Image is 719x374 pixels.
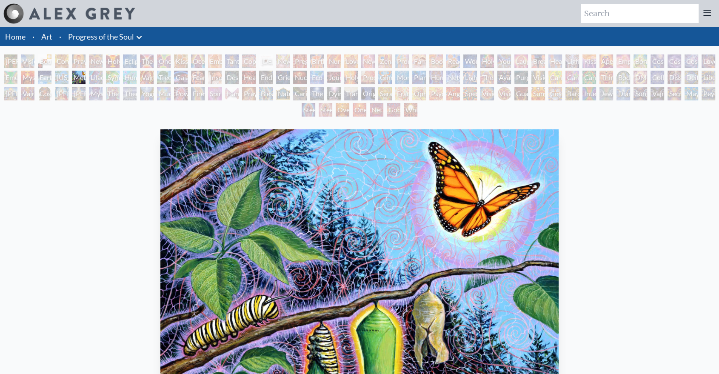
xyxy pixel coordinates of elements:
div: Visionary Origin of Language [21,54,34,68]
div: Peyote Being [702,87,715,100]
div: Insomnia [208,71,222,84]
div: Copulating [242,54,256,68]
div: Holy Family [480,54,494,68]
div: Birth [310,54,324,68]
div: Blessing Hand [259,87,273,100]
div: Fear [191,71,205,84]
div: Nursing [327,54,341,68]
div: Vision Tree [531,71,545,84]
div: Purging [514,71,528,84]
div: Guardian of Infinite Vision [514,87,528,100]
div: Love is a Cosmic Force [702,54,715,68]
div: Tree & Person [157,71,171,84]
div: Original Face [361,87,375,100]
div: Mysteriosa 2 [21,71,34,84]
div: Aperture [599,54,613,68]
div: New Man New Woman [89,54,103,68]
div: Lightweaver [565,54,579,68]
div: Song of Vajra Being [633,87,647,100]
div: Earth Energies [38,71,51,84]
div: Wonder [463,54,477,68]
a: Home [5,32,26,41]
div: Vajra Horse [140,71,154,84]
a: Art [41,31,52,43]
div: Sunyata [531,87,545,100]
div: Diamond Being [616,87,630,100]
div: Lilacs [89,71,103,84]
div: Tantra [225,54,239,68]
div: Steeplehead 1 [302,103,315,117]
div: Embracing [208,54,222,68]
div: Spectral Lotus [463,87,477,100]
div: Cannabis Mudra [548,71,562,84]
div: Kiss of the [MEDICAL_DATA] [582,54,596,68]
div: Dissectional Art for Tool's Lateralus CD [668,71,681,84]
div: Steeplehead 2 [319,103,332,117]
div: Cosmic Elf [548,87,562,100]
div: Caring [293,87,307,100]
div: Fractal Eyes [395,87,409,100]
div: Symbiosis: Gall Wasp & Oak Tree [106,71,120,84]
div: Yogi & the Möbius Sphere [140,87,154,100]
div: Humming Bird [123,71,137,84]
div: Breathing [531,54,545,68]
div: Despair [225,71,239,84]
div: Secret Writing Being [668,87,681,100]
div: DMT - The Spirit Molecule [633,71,647,84]
div: The Soul Finds It's Way [310,87,324,100]
div: Ocean of Love Bliss [191,54,205,68]
div: Cosmic Artist [668,54,681,68]
div: Dying [327,87,341,100]
div: Networks [446,71,460,84]
div: The Seer [106,87,120,100]
div: Family [412,54,426,68]
a: Progress of the Soul [68,31,134,43]
div: The Kiss [140,54,154,68]
div: Cannabacchus [582,71,596,84]
div: Emerald Grail [4,71,17,84]
div: Godself [387,103,400,117]
div: Boo-boo [429,54,443,68]
div: The Shulgins and their Alchemical Angels [480,71,494,84]
div: One Taste [157,54,171,68]
div: White Light [404,103,417,117]
div: [PERSON_NAME] [72,87,86,100]
div: Eclipse [123,54,137,68]
div: [US_STATE] Song [55,71,68,84]
div: Cosmic [DEMOGRAPHIC_DATA] [38,87,51,100]
div: Mystic Eye [89,87,103,100]
div: Human Geometry [429,71,443,84]
div: Lightworker [463,71,477,84]
div: Transfiguration [344,87,358,100]
div: Praying Hands [242,87,256,100]
div: Ayahuasca Visitation [497,71,511,84]
div: Body, Mind, Spirit [38,54,51,68]
div: Liberation Through Seeing [702,71,715,84]
div: Holy Grail [106,54,120,68]
div: Love Circuit [344,54,358,68]
div: Interbeing [582,87,596,100]
div: Firewalking [191,87,205,100]
li: · [29,27,38,46]
div: Spirit Animates the Flesh [208,87,222,100]
div: Mayan Being [685,87,698,100]
div: Theologue [123,87,137,100]
div: Psychomicrograph of a Fractal Paisley Cherub Feather Tip [429,87,443,100]
div: [PERSON_NAME] [4,87,17,100]
div: Collective Vision [651,71,664,84]
div: Holy Fire [344,71,358,84]
div: Angel Skin [446,87,460,100]
div: Laughing Man [514,54,528,68]
div: Newborn [276,54,290,68]
div: Ophanic Eyelash [412,87,426,100]
div: Zena Lotus [378,54,392,68]
div: Young & Old [497,54,511,68]
div: Glimpsing the Empyrean [378,71,392,84]
div: Metamorphosis [72,71,86,84]
div: Contemplation [55,54,68,68]
div: Seraphic Transport Docking on the Third Eye [378,87,392,100]
div: Cannabis Sutra [565,71,579,84]
div: Third Eye Tears of Joy [599,71,613,84]
div: Kissing [174,54,188,68]
div: [PERSON_NAME] [55,87,68,100]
